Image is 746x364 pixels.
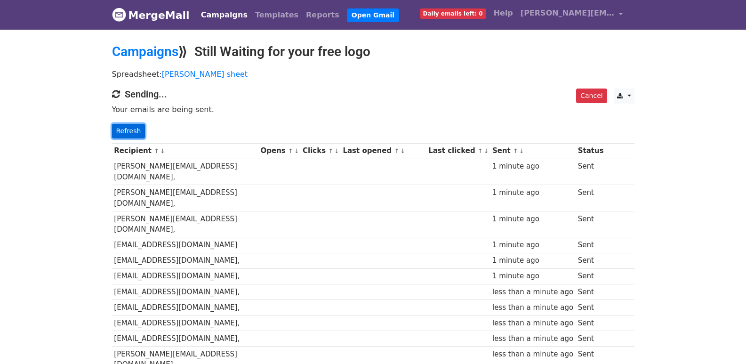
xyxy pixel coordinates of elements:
[112,44,634,60] h2: ⟫ Still Waiting for your free logo
[302,6,343,24] a: Reports
[112,44,178,59] a: Campaigns
[112,315,258,331] td: [EMAIL_ADDRESS][DOMAIN_NAME],
[112,124,145,138] a: Refresh
[112,185,258,211] td: [PERSON_NAME][EMAIL_ADDRESS][DOMAIN_NAME],
[517,4,627,26] a: [PERSON_NAME][EMAIL_ADDRESS][DOMAIN_NAME]
[576,315,606,331] td: Sent
[347,8,399,22] a: Open Gmail
[112,69,634,79] p: Spreadsheet:
[112,253,258,268] td: [EMAIL_ADDRESS][DOMAIN_NAME],
[112,89,634,100] h4: Sending...
[288,147,293,154] a: ↑
[490,143,576,159] th: Sent
[154,147,159,154] a: ↑
[492,240,573,251] div: 1 minute ago
[576,253,606,268] td: Sent
[112,284,258,299] td: [EMAIL_ADDRESS][DOMAIN_NAME],
[162,70,248,79] a: [PERSON_NAME] sheet
[492,333,573,344] div: less than a minute ago
[484,147,489,154] a: ↓
[492,255,573,266] div: 1 minute ago
[576,185,606,211] td: Sent
[490,4,517,23] a: Help
[492,302,573,313] div: less than a minute ago
[400,147,405,154] a: ↓
[112,299,258,315] td: [EMAIL_ADDRESS][DOMAIN_NAME],
[112,105,634,114] p: Your emails are being sent.
[112,268,258,284] td: [EMAIL_ADDRESS][DOMAIN_NAME],
[492,187,573,198] div: 1 minute ago
[197,6,251,24] a: Campaigns
[328,147,333,154] a: ↑
[394,147,399,154] a: ↑
[300,143,340,159] th: Clicks
[426,143,490,159] th: Last clicked
[492,271,573,282] div: 1 minute ago
[160,147,165,154] a: ↓
[492,161,573,172] div: 1 minute ago
[420,8,486,19] span: Daily emails left: 0
[521,8,615,19] span: [PERSON_NAME][EMAIL_ADDRESS][DOMAIN_NAME]
[112,331,258,347] td: [EMAIL_ADDRESS][DOMAIN_NAME],
[251,6,302,24] a: Templates
[576,211,606,237] td: Sent
[112,8,126,22] img: MergeMail logo
[492,287,573,298] div: less than a minute ago
[341,143,426,159] th: Last opened
[576,331,606,347] td: Sent
[576,89,607,103] a: Cancel
[112,237,258,253] td: [EMAIL_ADDRESS][DOMAIN_NAME]
[334,147,339,154] a: ↓
[576,159,606,185] td: Sent
[492,214,573,225] div: 1 minute ago
[576,284,606,299] td: Sent
[112,159,258,185] td: [PERSON_NAME][EMAIL_ADDRESS][DOMAIN_NAME],
[699,319,746,364] iframe: Chat Widget
[519,147,524,154] a: ↓
[112,211,258,237] td: [PERSON_NAME][EMAIL_ADDRESS][DOMAIN_NAME],
[576,143,606,159] th: Status
[576,299,606,315] td: Sent
[492,349,573,360] div: less than a minute ago
[576,237,606,253] td: Sent
[294,147,299,154] a: ↓
[112,5,190,25] a: MergeMail
[513,147,518,154] a: ↑
[492,318,573,329] div: less than a minute ago
[576,268,606,284] td: Sent
[258,143,301,159] th: Opens
[478,147,483,154] a: ↑
[416,4,490,23] a: Daily emails left: 0
[112,143,258,159] th: Recipient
